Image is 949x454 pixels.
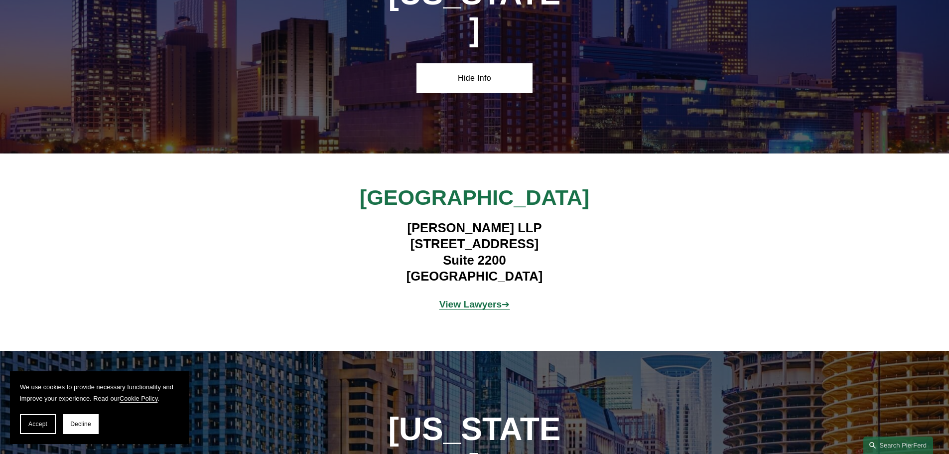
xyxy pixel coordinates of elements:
[416,63,533,93] a: Hide Info
[439,299,510,309] a: View Lawyers➔
[360,185,589,209] span: [GEOGRAPHIC_DATA]
[439,299,502,309] strong: View Lawyers
[20,414,56,434] button: Accept
[863,437,933,454] a: Search this site
[439,299,510,309] span: ➔
[120,395,158,402] a: Cookie Policy
[70,421,91,428] span: Decline
[28,421,47,428] span: Accept
[10,371,189,444] section: Cookie banner
[329,220,620,285] h4: [PERSON_NAME] LLP [STREET_ADDRESS] Suite 2200 [GEOGRAPHIC_DATA]
[63,414,99,434] button: Decline
[20,381,179,404] p: We use cookies to provide necessary functionality and improve your experience. Read our .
